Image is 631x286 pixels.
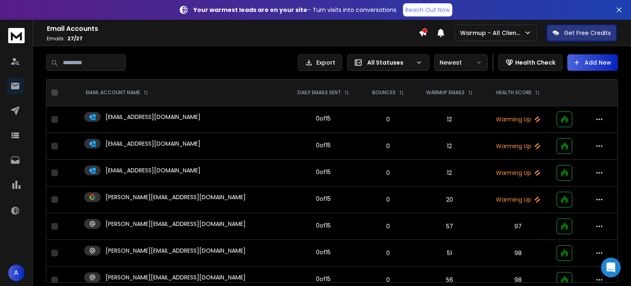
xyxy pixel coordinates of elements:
p: DAILY EMAILS SENT [297,89,341,96]
p: [EMAIL_ADDRESS][DOMAIN_NAME] [106,113,200,121]
p: 0 [366,115,409,123]
p: 0 [366,222,409,230]
p: Reach Out Now [405,6,450,14]
td: 57 [414,213,485,240]
p: [PERSON_NAME][EMAIL_ADDRESS][DOMAIN_NAME] [106,193,246,201]
button: A [8,265,25,281]
strong: Your warmest leads are on your site [193,6,307,14]
button: Newest [434,54,488,71]
p: [PERSON_NAME][EMAIL_ADDRESS][DOMAIN_NAME] [106,273,246,281]
button: Health Check [498,54,562,71]
p: Get Free Credits [564,29,611,37]
p: [PERSON_NAME][EMAIL_ADDRESS][DOMAIN_NAME] [106,246,246,255]
p: Warming Up [490,195,547,204]
div: 0 of 15 [316,141,331,149]
span: 27 / 27 [67,35,83,42]
p: [EMAIL_ADDRESS][DOMAIN_NAME] [106,140,200,148]
p: 0 [366,169,409,177]
p: Warmup - All Clients [460,29,524,37]
p: BOUNCES [372,89,396,96]
td: 20 [414,186,485,213]
p: Warming Up [490,142,547,150]
p: WARMUP EMAILS [426,89,465,96]
p: 0 [366,276,409,284]
p: – Turn visits into conversations [193,6,396,14]
td: 12 [414,133,485,160]
img: logo [8,28,25,43]
td: 97 [485,213,552,240]
p: [PERSON_NAME][EMAIL_ADDRESS][DOMAIN_NAME] [106,220,246,228]
button: Add New [567,54,618,71]
p: Warming Up [490,115,547,123]
td: 98 [485,240,552,267]
div: 0 of 15 [316,248,331,256]
p: Warming Up [490,169,547,177]
td: 51 [414,240,485,267]
p: HEALTH SCORE [496,89,532,96]
p: 0 [366,195,409,204]
button: Export [298,54,342,71]
p: Health Check [515,58,555,67]
button: Get Free Credits [547,25,617,41]
p: All Statuses [367,58,412,67]
a: Reach Out Now [403,3,452,16]
td: 12 [414,160,485,186]
div: 0 of 15 [316,114,331,123]
p: Emails : [47,35,419,42]
div: EMAIL ACCOUNT NAME [86,89,148,96]
p: [EMAIL_ADDRESS][DOMAIN_NAME] [106,166,200,174]
p: 0 [366,249,409,257]
div: 0 of 15 [316,275,331,283]
h1: Email Accounts [47,24,419,34]
div: Open Intercom Messenger [601,258,621,277]
div: 0 of 15 [316,221,331,230]
div: 0 of 15 [316,168,331,176]
p: 0 [366,142,409,150]
td: 12 [414,106,485,133]
div: 0 of 15 [316,195,331,203]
